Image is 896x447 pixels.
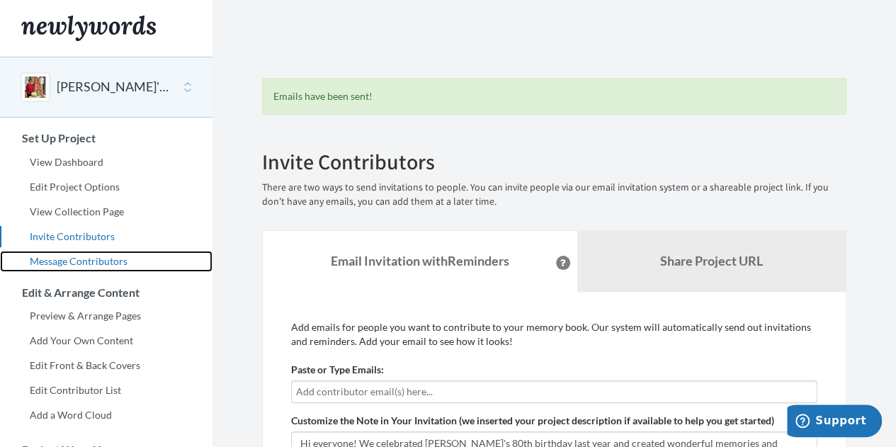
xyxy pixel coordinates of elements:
[787,404,882,440] iframe: Opens a widget where you can chat to one of our agents
[291,363,384,377] label: Paste or Type Emails:
[331,253,509,268] strong: Email Invitation with Reminders
[296,384,812,400] input: Add contributor email(s) here...
[57,78,171,96] button: [PERSON_NAME]'s Christmas Book
[291,320,817,349] p: Add emails for people you want to contribute to your memory book. Our system will automatically s...
[262,181,846,209] p: There are two ways to send invitations to people. You can invite people via our email invitation ...
[262,150,846,174] h2: Invite Contributors
[291,414,774,428] label: Customize the Note in Your Invitation (we inserted your project description if available to help ...
[21,16,156,41] img: Newlywords logo
[660,253,763,268] b: Share Project URL
[1,286,212,299] h3: Edit & Arrange Content
[262,78,846,115] div: Emails have been sent!
[1,132,212,145] h3: Set Up Project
